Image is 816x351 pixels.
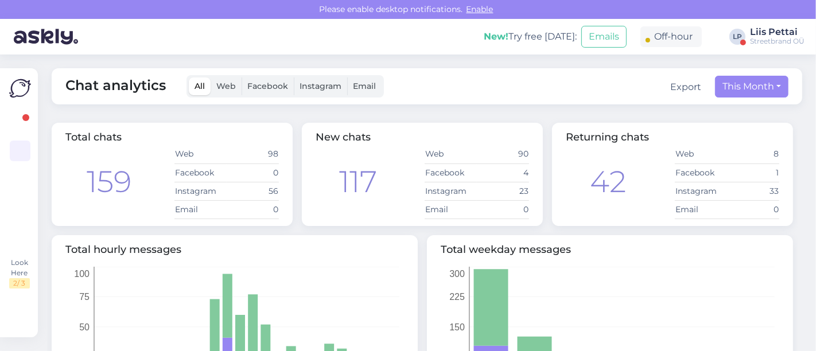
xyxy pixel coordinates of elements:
td: Facebook [425,163,477,182]
td: 0 [727,200,779,219]
td: 8 [727,145,779,163]
td: 98 [227,145,279,163]
span: New chats [316,131,371,143]
td: Instagram [675,182,727,200]
div: 2 / 3 [9,278,30,288]
div: LP [729,29,745,45]
span: Chat analytics [65,75,166,97]
div: Look Here [9,258,30,288]
td: 4 [477,163,529,182]
div: 42 [590,159,626,204]
td: Email [174,200,227,219]
span: Total hourly messages [65,242,404,258]
tspan: 100 [74,268,90,278]
td: Web [174,145,227,163]
div: 117 [339,159,377,204]
tspan: 225 [449,292,465,302]
td: 1 [727,163,779,182]
button: Emails [581,26,627,48]
tspan: 50 [79,322,90,331]
a: Liis PettaiStreetbrand OÜ [750,28,809,46]
tspan: 150 [449,322,465,331]
img: Askly Logo [9,77,31,99]
td: Facebook [174,163,227,182]
tspan: 300 [449,268,465,278]
td: 0 [227,163,279,182]
div: Try free [DATE]: [484,30,577,44]
td: 56 [227,182,279,200]
button: Export [670,80,701,94]
td: 23 [477,182,529,200]
span: Web [216,81,236,91]
td: 90 [477,145,529,163]
span: Email [353,81,376,91]
span: Facebook [247,81,288,91]
td: Instagram [174,182,227,200]
td: Email [675,200,727,219]
span: Total weekday messages [441,242,779,258]
td: Web [675,145,727,163]
tspan: 75 [79,292,90,302]
td: 0 [227,200,279,219]
span: Total chats [65,131,122,143]
td: Facebook [675,163,727,182]
b: New! [484,31,508,42]
button: This Month [715,76,788,97]
div: Liis Pettai [750,28,805,37]
td: Web [425,145,477,163]
div: Off-hour [640,26,702,47]
span: Returning chats [566,131,649,143]
span: All [195,81,205,91]
td: Email [425,200,477,219]
td: 0 [477,200,529,219]
td: Instagram [425,182,477,200]
div: 159 [87,159,131,204]
span: Instagram [300,81,341,91]
div: Streetbrand OÜ [750,37,805,46]
td: 33 [727,182,779,200]
span: Enable [463,4,497,14]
